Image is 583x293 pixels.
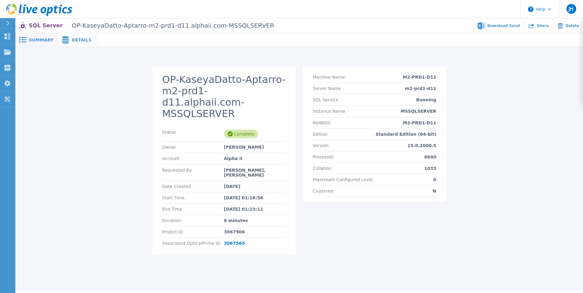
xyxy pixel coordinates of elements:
[313,120,331,125] p: NetBIOS
[487,24,520,28] span: Download Excel
[224,145,286,150] div: [PERSON_NAME]
[313,143,329,148] p: Version
[162,145,224,150] p: Owner
[162,130,224,138] p: Status
[416,97,436,102] p: Running
[424,154,436,159] p: 6640
[224,168,286,178] div: [PERSON_NAME], [PERSON_NAME]
[162,241,224,246] p: Associated OpticalPrime ID
[162,156,224,161] p: Account
[224,241,245,246] a: 3067565
[313,97,339,102] p: SQL Service
[162,218,224,223] p: Duration
[424,166,436,171] p: 1033
[313,109,345,114] p: Instance Name
[224,156,286,161] div: Alpha II
[224,207,286,212] div: [DATE] 01:23:11
[565,24,579,28] span: Delete
[162,229,224,234] p: Project ID
[162,195,224,200] p: Start Time
[313,86,341,91] p: Server Name
[313,75,345,80] p: Machine Name
[68,22,274,29] span: OP-KaseyaDatto-Aptarro-m2-prd1-d11.alphaii.com-MSSQLSERVER
[403,120,436,125] p: M2-PRD1-D11
[224,229,286,234] div: 3067906
[162,168,224,178] p: Requested By
[29,38,53,42] span: Summary
[376,132,436,137] p: Standard Edition (64-bit)
[403,75,436,80] p: M2-PRD1-D11
[162,74,286,119] h2: OP-KaseyaDatto-Aptarro-m2-prd1-d11.alphaii.com-MSSQLSERVER
[224,195,286,200] div: [DATE] 01:16:56
[569,6,573,11] span: JH
[313,166,332,171] p: Collation
[313,132,328,137] p: Edition
[313,177,373,182] p: Filestream Configured Level
[537,24,549,28] span: Share
[401,109,436,114] p: MSSQLSERVER
[162,184,224,189] p: Date Created
[408,143,436,148] p: 15.0.2000.5
[313,154,334,159] p: ProcessID
[29,22,274,29] p: SQL Server
[405,86,436,91] p: m2-prd1-d11
[162,207,224,212] p: End Time
[433,189,436,193] p: N
[433,177,436,182] p: 0
[313,189,333,193] p: Clustered
[224,130,258,138] div: Complete
[224,184,286,189] div: [DATE]
[72,38,92,42] span: Details
[224,218,286,223] div: 6 minutes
